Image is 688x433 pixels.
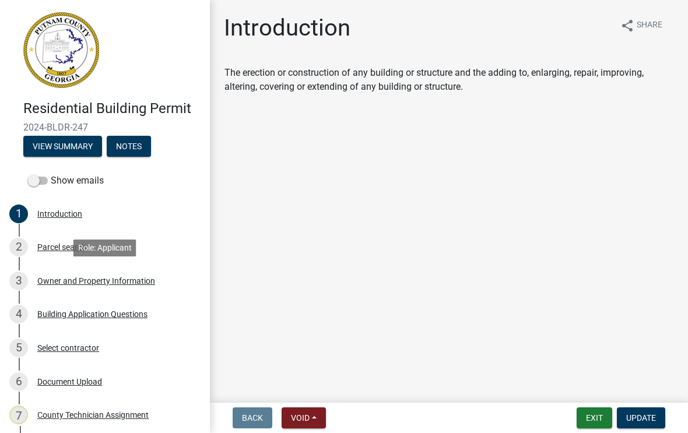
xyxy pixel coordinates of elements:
[73,240,136,256] div: Role: Applicant
[620,19,634,33] i: share
[23,136,102,157] button: View Summary
[9,305,28,323] div: 4
[282,407,326,428] button: Void
[23,12,99,88] img: Putnam County, Georgia
[637,19,662,33] span: Share
[9,339,28,357] div: 5
[37,243,86,251] div: Parcel search
[577,407,612,428] button: Exit
[233,407,272,428] button: Back
[611,14,672,37] button: shareShare
[224,65,674,94] td: The erection or construction of any building or structure and the adding to, enlarging, repair, i...
[37,378,102,386] div: Document Upload
[9,406,28,424] div: 7
[28,174,104,188] label: Show emails
[9,272,28,290] div: 3
[23,142,102,152] wm-modal-confirm: Summary
[37,277,155,285] div: Owner and Property Information
[9,238,28,256] div: 2
[37,344,99,352] div: Select contractor
[9,372,28,391] div: 6
[37,310,148,318] div: Building Application Questions
[107,142,151,152] wm-modal-confirm: Notes
[107,136,151,157] button: Notes
[626,413,656,423] span: Update
[242,413,263,423] span: Back
[291,413,310,423] span: Void
[37,210,82,218] div: Introduction
[37,411,149,419] div: County Technician Assignment
[23,100,201,117] h4: Residential Building Permit
[224,14,350,42] h1: Introduction
[23,122,187,133] span: 2024-BLDR-247
[617,407,665,428] button: Update
[9,205,28,223] div: 1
